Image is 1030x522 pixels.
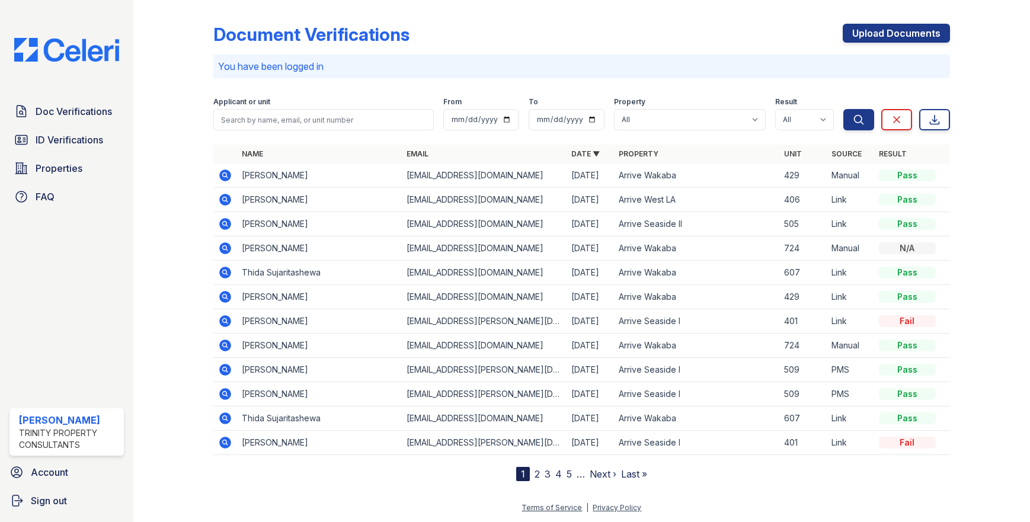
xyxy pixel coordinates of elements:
td: [EMAIL_ADDRESS][DOMAIN_NAME] [402,164,567,188]
td: [DATE] [567,334,614,358]
td: [PERSON_NAME] [237,188,402,212]
td: 429 [779,285,827,309]
div: Pass [879,340,936,351]
div: Pass [879,412,936,424]
td: 505 [779,212,827,236]
input: Search by name, email, or unit number [213,109,433,130]
td: Link [827,212,874,236]
a: Result [879,149,907,158]
td: Link [827,431,874,455]
td: [DATE] [567,285,614,309]
td: Arrive Seaside II [614,212,779,236]
a: Properties [9,156,124,180]
div: Document Verifications [213,24,410,45]
span: ID Verifications [36,133,103,147]
span: Sign out [31,494,67,508]
td: Manual [827,334,874,358]
div: Pass [879,267,936,278]
span: Account [31,465,68,479]
td: 509 [779,382,827,406]
span: Properties [36,161,82,175]
td: [EMAIL_ADDRESS][DOMAIN_NAME] [402,236,567,261]
td: [DATE] [567,382,614,406]
a: Terms of Service [522,503,582,512]
td: Arrive Wakaba [614,236,779,261]
td: [EMAIL_ADDRESS][DOMAIN_NAME] [402,334,567,358]
a: FAQ [9,185,124,209]
td: Arrive Seaside I [614,382,779,406]
td: Arrive Wakaba [614,406,779,431]
div: Fail [879,315,936,327]
td: [PERSON_NAME] [237,382,402,406]
label: To [529,97,538,107]
div: Trinity Property Consultants [19,427,119,451]
td: Arrive Wakaba [614,334,779,358]
td: [DATE] [567,236,614,261]
td: Arrive Seaside I [614,309,779,334]
td: [PERSON_NAME] [237,236,402,261]
a: Unit [784,149,802,158]
td: [DATE] [567,212,614,236]
td: [PERSON_NAME] [237,285,402,309]
a: Last » [621,468,647,480]
td: 509 [779,358,827,382]
div: [PERSON_NAME] [19,413,119,427]
a: Date ▼ [571,149,600,158]
td: [EMAIL_ADDRESS][DOMAIN_NAME] [402,188,567,212]
label: Applicant or unit [213,97,270,107]
td: Thida Sujaritashewa [237,406,402,431]
a: Sign out [5,489,129,513]
div: Pass [879,388,936,400]
td: [EMAIL_ADDRESS][DOMAIN_NAME] [402,285,567,309]
td: [EMAIL_ADDRESS][PERSON_NAME][DOMAIN_NAME] [402,309,567,334]
p: You have been logged in [218,59,945,73]
a: 5 [567,468,572,480]
td: PMS [827,382,874,406]
td: [EMAIL_ADDRESS][PERSON_NAME][DOMAIN_NAME] [402,382,567,406]
td: 607 [779,406,827,431]
label: Result [775,97,797,107]
td: 401 [779,431,827,455]
span: FAQ [36,190,55,204]
div: Fail [879,437,936,449]
a: 4 [555,468,562,480]
td: [DATE] [567,358,614,382]
td: [PERSON_NAME] [237,358,402,382]
div: Pass [879,364,936,376]
td: [DATE] [567,309,614,334]
a: Source [831,149,862,158]
td: 724 [779,334,827,358]
a: Next › [590,468,616,480]
td: 607 [779,261,827,285]
label: Property [614,97,645,107]
td: Thida Sujaritashewa [237,261,402,285]
td: [EMAIL_ADDRESS][PERSON_NAME][DOMAIN_NAME] [402,358,567,382]
td: Link [827,285,874,309]
td: PMS [827,358,874,382]
td: [DATE] [567,261,614,285]
td: [EMAIL_ADDRESS][DOMAIN_NAME] [402,406,567,431]
div: Pass [879,218,936,230]
td: 406 [779,188,827,212]
td: Link [827,309,874,334]
a: ID Verifications [9,128,124,152]
div: Pass [879,291,936,303]
div: | [586,503,588,512]
td: [PERSON_NAME] [237,164,402,188]
td: [EMAIL_ADDRESS][DOMAIN_NAME] [402,212,567,236]
td: [EMAIL_ADDRESS][DOMAIN_NAME] [402,261,567,285]
td: 724 [779,236,827,261]
a: Doc Verifications [9,100,124,123]
td: [PERSON_NAME] [237,212,402,236]
td: Link [827,406,874,431]
td: Arrive Wakaba [614,164,779,188]
td: Link [827,261,874,285]
td: [DATE] [567,431,614,455]
a: Name [242,149,263,158]
div: N/A [879,242,936,254]
td: [DATE] [567,406,614,431]
div: 1 [516,467,530,481]
a: Email [407,149,428,158]
a: Privacy Policy [593,503,641,512]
